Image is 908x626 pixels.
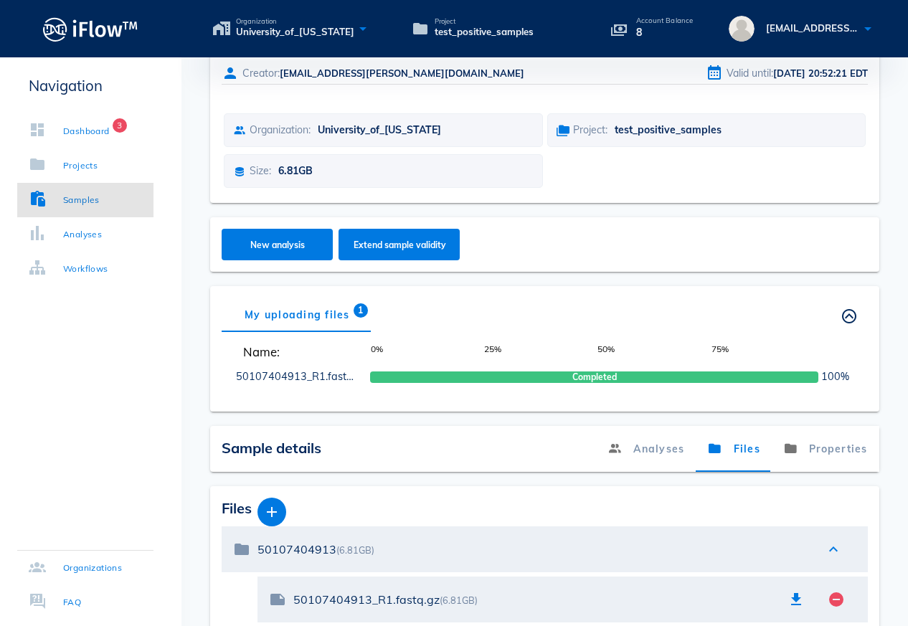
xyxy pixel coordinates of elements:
[353,240,446,250] span: Extend sample validity
[233,541,250,558] i: folder
[222,439,321,457] span: Sample details
[711,343,825,361] span: 75%
[727,67,773,80] span: Valid until:
[772,426,879,472] a: Properties
[63,227,102,242] div: Analyses
[354,303,368,318] span: Badge
[242,67,280,80] span: Creator:
[63,193,100,207] div: Samples
[615,123,722,136] span: test_positive_samples
[729,16,755,42] img: avatar.16069ca8.svg
[597,343,711,361] span: 50%
[63,595,81,610] div: FAQ
[825,541,842,558] i: expand_less
[236,343,359,361] span: Name:
[236,25,354,39] span: University_of_[US_STATE]
[280,67,524,79] span: [EMAIL_ADDRESS][PERSON_NAME][DOMAIN_NAME]
[339,229,460,260] button: Extend sample validity
[250,123,311,136] span: Organization:
[250,164,271,177] span: Size:
[278,164,313,177] span: 6.81GB
[440,594,478,606] span: (6.81GB)
[435,18,534,25] span: Project
[222,229,333,260] button: New analysis
[371,343,484,361] span: 0%
[773,67,868,79] span: [DATE] 20:52:21 EDT
[63,124,110,138] div: Dashboard
[572,371,617,384] span: Completed
[596,426,696,472] a: Analyses
[269,591,286,608] i: note
[222,298,373,332] div: My uploading files
[293,593,776,607] div: 50107404913_R1.fastq.gz
[257,543,810,556] div: 50107404913
[821,369,849,385] span: 100%
[63,561,122,575] div: Organizations
[696,426,772,472] a: Files
[113,118,127,133] span: Badge
[63,158,98,173] div: Projects
[636,24,694,40] p: 8
[222,498,868,526] div: Files
[63,262,108,276] div: Workflows
[336,544,374,556] span: (6.81GB)
[484,343,597,361] span: 25%
[236,370,366,383] a: 50107404913_R1.fastq.gz
[236,240,319,250] span: New analysis
[236,18,354,25] span: Organization
[17,75,153,97] p: Navigation
[318,123,441,136] span: University_of_[US_STATE]
[836,554,891,609] iframe: Drift Widget Chat Controller
[828,591,845,608] i: remove_circle
[573,123,607,136] span: Project:
[435,25,534,39] span: test_positive_samples
[636,17,694,24] p: Account Balance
